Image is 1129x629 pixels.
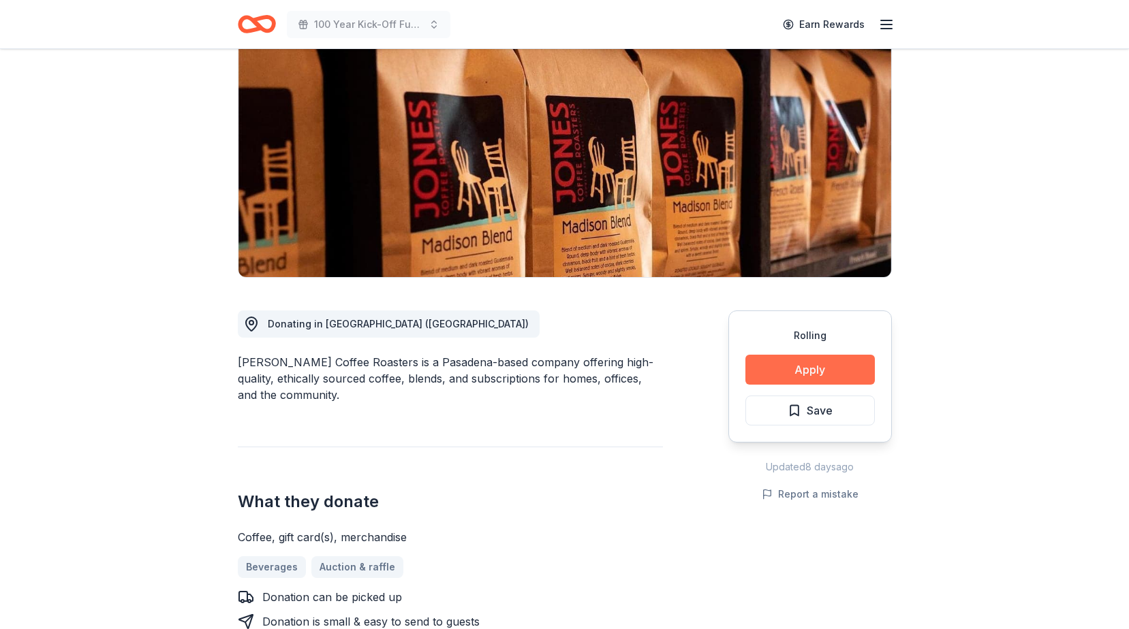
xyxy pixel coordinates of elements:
[311,556,403,578] a: Auction & raffle
[745,327,875,344] div: Rolling
[314,16,423,33] span: 100 Year Kick-Off Fundraising Celebration
[238,556,306,578] a: Beverages
[262,589,402,605] div: Donation can be picked up
[745,396,875,425] button: Save
[238,354,663,403] div: [PERSON_NAME] Coffee Roasters is a Pasadena-based company offering high-quality, ethically source...
[287,11,450,38] button: 100 Year Kick-Off Fundraising Celebration
[238,491,663,513] h2: What they donate
[762,486,859,502] button: Report a mistake
[238,17,891,277] img: Image for Jones Coffee Roasters
[807,402,833,419] span: Save
[775,12,873,37] a: Earn Rewards
[728,459,892,475] div: Updated 8 days ago
[745,355,875,385] button: Apply
[268,318,529,329] span: Donating in [GEOGRAPHIC_DATA] ([GEOGRAPHIC_DATA])
[238,529,663,545] div: Coffee, gift card(s), merchandise
[238,8,276,40] a: Home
